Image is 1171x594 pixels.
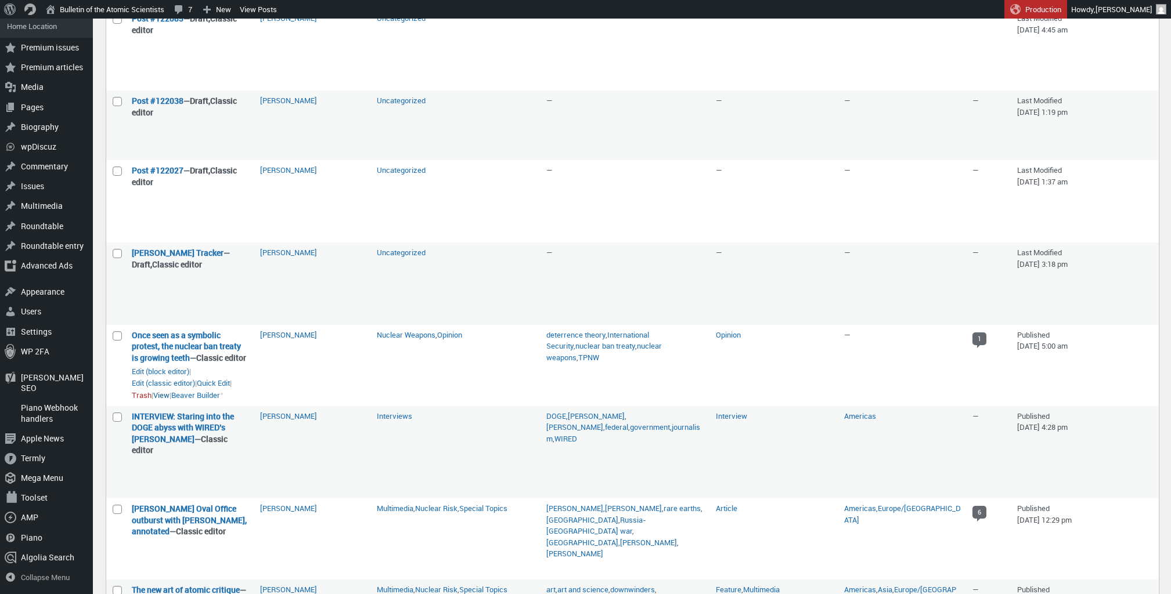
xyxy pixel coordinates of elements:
a: “INTERVIEW: Staring into the DOGE abyss with WIRED’s Tim Marchman” (Edit) [132,411,234,444]
a: [PERSON_NAME] [546,548,603,559]
a: [PERSON_NAME] [260,165,317,175]
a: [PERSON_NAME] [546,422,603,432]
span: — [844,247,851,258]
span: — [716,95,722,106]
a: Multimedia [377,503,413,513]
a: TPNW [578,352,599,363]
strong: — [132,411,248,456]
span: | [197,378,232,388]
span: — [546,247,553,258]
button: Quick edit “Once seen as a symbolic protest, the nuclear ban treaty is growing teeth” inline [197,378,230,388]
td: Published [DATE] 12:29 pm [1011,498,1159,579]
a: Uncategorized [377,247,426,258]
span: [PERSON_NAME] [1096,4,1152,15]
span: — [972,165,979,175]
strong: — [132,95,248,118]
a: Opinion [716,329,741,340]
strong: — [132,503,248,537]
a: Americas [844,503,876,513]
a: “Post #122038” (Edit) [132,95,183,106]
a: [PERSON_NAME] [605,503,662,513]
a: [GEOGRAPHIC_DATA] [546,537,618,548]
a: Interview [716,411,747,421]
span: — [844,95,851,106]
span: — [972,247,979,258]
a: [PERSON_NAME] [260,329,317,340]
a: [PERSON_NAME] [260,247,317,258]
a: Opinion [437,329,462,340]
a: [PERSON_NAME] [568,411,625,421]
a: WIRED [554,433,577,444]
a: rare earths [664,503,701,513]
a: “Post #122027” (Edit) [132,165,183,176]
a: nuclear weapons [546,341,662,363]
td: , , [371,498,541,579]
a: Edit “Once seen as a symbolic protest, the nuclear ban treaty is growing teeth” in the block editor [132,366,189,378]
span: Classic editor [196,352,246,363]
span: — [844,165,851,175]
span: Classic editor [132,165,237,187]
span: Classic editor [132,433,228,456]
a: [PERSON_NAME] [260,95,317,106]
a: [PERSON_NAME] [546,503,603,513]
a: Interviews [377,411,412,421]
strong: — [132,13,248,35]
a: federal [605,422,628,432]
span: — [716,247,722,258]
a: “Once seen as a symbolic protest, the nuclear ban treaty is growing teeth” (Edit) [132,329,241,363]
a: journalism [546,422,700,444]
td: , [838,498,967,579]
span: | [132,366,191,376]
span: 6 [972,506,986,519]
td: Last Modified [DATE] 4:45 am [1011,8,1159,90]
span: — [546,165,553,175]
span: Draft, [190,165,210,176]
a: [PERSON_NAME] [260,503,317,513]
a: deterrence theory [546,329,606,340]
a: Special Topics [459,503,507,513]
span: — [972,95,979,106]
td: , , , , , , [541,406,710,498]
a: nuclear ban treaty [575,341,635,351]
a: government [630,422,670,432]
a: View “Once seen as a symbolic protest, the nuclear ban treaty is growing teeth” [153,390,170,401]
a: Uncategorized [377,95,426,106]
td: Last Modified [DATE] 1:19 pm [1011,90,1159,160]
td: Last Modified [DATE] 1:37 am [1011,160,1159,242]
span: — [716,165,722,175]
span: | [132,390,153,400]
a: [PERSON_NAME] [620,537,677,548]
a: Article [716,503,737,513]
a: “Trump’s Oval Office outburst with Zelensky, annotated” (Edit) [132,503,247,537]
a: 1 comment [972,332,986,348]
td: Published [DATE] 4:28 pm [1011,406,1159,498]
a: Americas [844,411,876,421]
a: “Trump Tracker” (Edit) [132,247,224,258]
strong: — [132,165,248,187]
a: Edit “Once seen as a symbolic protest, the nuclear ban treaty is growing teeth” in the classic ed... [132,378,195,389]
span: Classic editor [176,526,226,537]
strong: — [132,247,248,270]
td: Published [DATE] 5:00 am [1011,325,1159,406]
a: [GEOGRAPHIC_DATA] [546,515,618,525]
td: , , , , , , , [541,498,710,579]
a: 6 comments [972,506,986,521]
span: Classic editor [132,95,237,118]
a: International Security [546,329,649,352]
td: , , , , [541,325,710,406]
span: | [132,378,197,388]
a: Uncategorized [377,165,426,175]
span: Classic editor [152,259,202,270]
a: Russia-[GEOGRAPHIC_DATA] war [546,515,646,537]
strong: — [132,329,248,364]
td: Last Modified [DATE] 3:18 pm [1011,242,1159,325]
a: Nuclear Weapons [377,329,435,340]
span: — [972,411,979,421]
span: — [844,329,851,340]
a: [PERSON_NAME] [260,411,317,421]
td: , [371,325,541,406]
span: Classic editor [132,13,237,35]
span: Draft, [190,95,210,106]
span: Draft, [132,259,152,270]
a: Move “Once seen as a symbolic protest, the nuclear ban treaty is growing teeth” to the Trash [132,390,152,401]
